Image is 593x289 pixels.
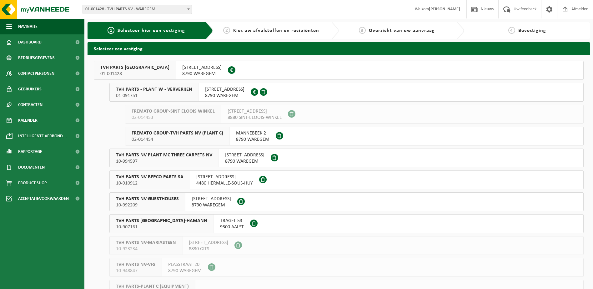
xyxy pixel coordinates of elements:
span: TVH PARTS [GEOGRAPHIC_DATA] [100,64,169,71]
span: Acceptatievoorwaarden [18,191,69,206]
span: 10-907161 [116,224,207,230]
h2: Selecteer een vestiging [88,42,590,54]
span: [STREET_ADDRESS] [225,152,264,158]
span: 2 [223,27,230,34]
span: TVH PARTS NV-VFS [116,261,155,268]
button: TVH PARTS [GEOGRAPHIC_DATA] 01-001428 [STREET_ADDRESS]8790 WAREGEM [94,61,584,80]
span: 8830 GITS [189,246,228,252]
span: 10-992209 [116,202,179,208]
span: [STREET_ADDRESS] [182,64,222,71]
span: TVH PARTS NV PLANT MC THREE CARPETS NV [116,152,212,158]
span: Product Shop [18,175,47,191]
span: 02-014453 [132,114,215,121]
span: Gebruikers [18,81,42,97]
span: [STREET_ADDRESS] [205,86,244,93]
span: Contactpersonen [18,66,54,81]
span: Overzicht van uw aanvraag [369,28,435,33]
span: 1 [108,27,114,34]
span: Intelligente verbond... [18,128,67,144]
span: FREMATO GROUP-SINT ELOOIS WINKEL [132,108,215,114]
span: Contracten [18,97,43,113]
span: 10-994597 [116,158,212,165]
span: 8880 SINT-ELOOIS-WINKEL [228,114,282,121]
span: 02-014454 [132,136,223,143]
span: 4 [508,27,515,34]
span: 10-923234 [116,246,176,252]
span: 10-948847 [116,268,155,274]
span: 01-001428 [100,71,169,77]
span: 8790 WAREGEM [168,268,202,274]
span: [STREET_ADDRESS] [192,196,231,202]
span: PLASSTRAAT 20 [168,261,202,268]
span: 8790 WAREGEM [236,136,269,143]
span: FREMATO GROUP-TVH PARTS NV (PLANT C) [132,130,223,136]
span: 8790 WAREGEM [182,71,222,77]
span: MANNEBEEK 2 [236,130,269,136]
span: Rapportage [18,144,42,160]
span: 01-091751 [116,93,192,99]
span: TVH PARTS NV-MARIASTEEN [116,240,176,246]
span: 01-001428 - TVH PARTS NV - WAREGEM [83,5,192,14]
span: Documenten [18,160,45,175]
span: Dashboard [18,34,42,50]
span: Bevestiging [518,28,546,33]
button: TVH PARTS NV-GUESTHOUSES 10-992209 [STREET_ADDRESS]8790 WAREGEM [109,192,584,211]
span: Selecteer hier een vestiging [118,28,185,33]
button: FREMATO GROUP-TVH PARTS NV (PLANT C) 02-014454 MANNEBEEK 28790 WAREGEM [125,127,584,145]
span: [STREET_ADDRESS] [228,108,282,114]
span: [STREET_ADDRESS] [196,174,253,180]
button: TVH PARTS NV PLANT MC THREE CARPETS NV 10-994597 [STREET_ADDRESS]8790 WAREGEM [109,149,584,167]
span: Kalender [18,113,38,128]
span: Kies uw afvalstoffen en recipiënten [233,28,319,33]
span: Navigatie [18,19,38,34]
span: TVH PARTS - PLANT W - VERVERIJEN [116,86,192,93]
span: Bedrijfsgegevens [18,50,55,66]
strong: [PERSON_NAME] [429,7,460,12]
span: 9300 AALST [220,224,244,230]
span: 8790 WAREGEM [192,202,231,208]
span: 8790 WAREGEM [205,93,244,99]
span: TRAGEL 53 [220,218,244,224]
span: [STREET_ADDRESS] [189,240,228,246]
span: 3 [359,27,366,34]
span: TVH PARTS NV-GUESTHOUSES [116,196,179,202]
span: 4480 HERMALLE-SOUS-HUY [196,180,253,186]
span: TVH PARTS [GEOGRAPHIC_DATA]-HAMANN [116,218,207,224]
span: TVH PARTS NV-BEPCO PARTS SA [116,174,183,180]
span: 8790 WAREGEM [225,158,264,165]
button: TVH PARTS NV-BEPCO PARTS SA 10-910912 [STREET_ADDRESS]4480 HERMALLE-SOUS-HUY [109,170,584,189]
span: 10-910912 [116,180,183,186]
button: TVH PARTS [GEOGRAPHIC_DATA]-HAMANN 10-907161 TRAGEL 539300 AALST [109,214,584,233]
button: TVH PARTS - PLANT W - VERVERIJEN 01-091751 [STREET_ADDRESS]8790 WAREGEM [109,83,584,102]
